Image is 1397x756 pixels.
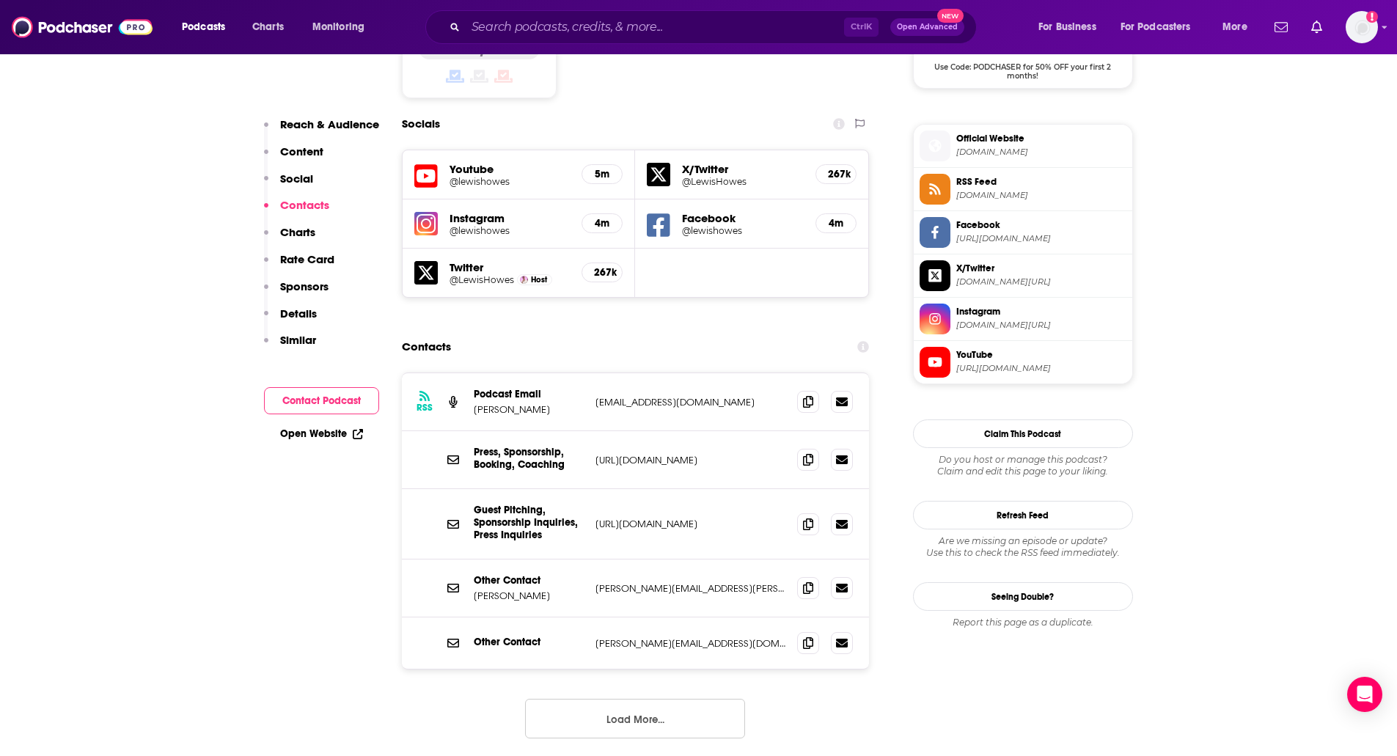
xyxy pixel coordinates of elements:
[913,535,1133,559] div: Are we missing an episode or update? Use this to check the RSS feed immediately.
[12,13,153,41] a: Podchaser - Follow, Share and Rate Podcasts
[264,387,379,414] button: Contact Podcast
[956,132,1126,145] span: Official Website
[474,590,584,602] p: [PERSON_NAME]
[595,582,786,595] p: [PERSON_NAME][EMAIL_ADDRESS][PERSON_NAME][DOMAIN_NAME]
[914,10,1132,79] a: SimpleCast Deal: Use Code: PODCHASER for 50% OFF your first 2 months!
[450,162,571,176] h5: Youtube
[264,307,317,334] button: Details
[525,699,745,738] button: Load More...
[474,504,584,541] p: Guest Pitching, Sponsorship Inquiries, Press Inquiries
[474,403,584,416] p: [PERSON_NAME]
[280,279,329,293] p: Sponsors
[520,276,528,284] img: Lewis Howes
[920,131,1126,161] a: Official Website[DOMAIN_NAME]
[1028,15,1115,39] button: open menu
[280,307,317,320] p: Details
[595,396,786,408] p: [EMAIL_ADDRESS][DOMAIN_NAME]
[844,18,879,37] span: Ctrl K
[937,9,964,23] span: New
[920,260,1126,291] a: X/Twitter[DOMAIN_NAME][URL]
[474,574,584,587] p: Other Contact
[414,212,438,235] img: iconImage
[280,198,329,212] p: Contacts
[956,320,1126,331] span: instagram.com/lewishowes
[280,144,323,158] p: Content
[595,454,786,466] p: [URL][DOMAIN_NAME]
[264,144,323,172] button: Content
[450,176,571,187] a: @lewishowes
[913,501,1133,529] button: Refresh Feed
[466,15,844,39] input: Search podcasts, credits, & more...
[182,17,225,37] span: Podcasts
[450,225,571,236] a: @lewishowes
[956,219,1126,232] span: Facebook
[914,54,1132,81] span: Use Code: PODCHASER for 50% OFF your first 2 months!
[897,23,958,31] span: Open Advanced
[264,117,379,144] button: Reach & Audience
[302,15,384,39] button: open menu
[474,388,584,400] p: Podcast Email
[913,617,1133,628] div: Report this page as a duplicate.
[956,262,1126,275] span: X/Twitter
[252,17,284,37] span: Charts
[828,168,844,180] h5: 267k
[1222,17,1247,37] span: More
[264,225,315,252] button: Charts
[474,636,584,648] p: Other Contact
[913,582,1133,611] a: Seeing Double?
[264,198,329,225] button: Contacts
[956,233,1126,244] span: https://www.facebook.com/lewishowes
[956,190,1126,201] span: rss.art19.com
[595,637,786,650] p: [PERSON_NAME][EMAIL_ADDRESS][DOMAIN_NAME]
[595,518,786,530] p: [URL][DOMAIN_NAME]
[682,225,804,236] a: @lewishowes
[450,211,571,225] h5: Instagram
[450,274,514,285] a: @LewisHowes
[913,454,1133,477] div: Claim and edit this page to your liking.
[956,348,1126,362] span: YouTube
[1111,15,1212,39] button: open menu
[243,15,293,39] a: Charts
[474,446,584,471] p: Press, Sponsorship, Booking, Coaching
[1346,11,1378,43] img: User Profile
[890,18,964,36] button: Open AdvancedNew
[1269,15,1294,40] a: Show notifications dropdown
[594,217,610,230] h5: 4m
[1346,11,1378,43] button: Show profile menu
[1366,11,1378,23] svg: Add a profile image
[682,176,804,187] a: @LewisHowes
[1305,15,1328,40] a: Show notifications dropdown
[280,225,315,239] p: Charts
[913,454,1133,466] span: Do you host or manage this podcast?
[280,117,379,131] p: Reach & Audience
[531,275,547,285] span: Host
[264,172,313,199] button: Social
[264,333,316,360] button: Similar
[264,252,334,279] button: Rate Card
[417,402,433,414] h3: RSS
[1038,17,1096,37] span: For Business
[264,279,329,307] button: Sponsors
[1347,677,1382,712] div: Open Intercom Messenger
[594,266,610,279] h5: 267k
[439,10,991,44] div: Search podcasts, credits, & more...
[1346,11,1378,43] span: Logged in as RobLouis
[920,217,1126,248] a: Facebook[URL][DOMAIN_NAME]
[402,110,440,138] h2: Socials
[956,276,1126,287] span: twitter.com/LewisHowes
[920,304,1126,334] a: Instagram[DOMAIN_NAME][URL]
[1121,17,1191,37] span: For Podcasters
[172,15,244,39] button: open menu
[402,333,451,361] h2: Contacts
[594,168,610,180] h5: 5m
[682,162,804,176] h5: X/Twitter
[956,147,1126,158] span: siriusxm.com
[920,174,1126,205] a: RSS Feed[DOMAIN_NAME]
[280,172,313,186] p: Social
